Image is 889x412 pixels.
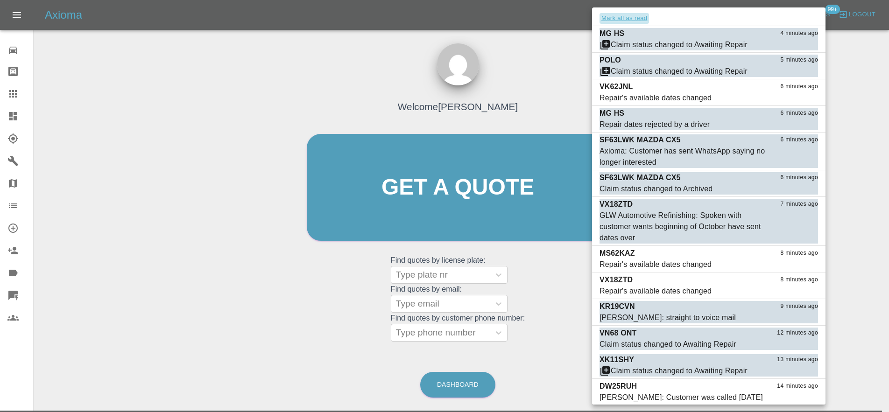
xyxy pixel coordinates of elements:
[780,200,818,209] span: 7 minutes ago
[780,249,818,258] span: 8 minutes ago
[780,135,818,145] span: 6 minutes ago
[611,365,748,377] div: Claim status changed to Awaiting Repair
[780,109,818,118] span: 6 minutes ago
[780,302,818,311] span: 9 minutes ago
[600,381,637,392] p: DW25RUH
[600,92,712,104] div: Repair's available dates changed
[600,146,771,168] div: Axioma: Customer has sent WhatsApp saying no longer interested
[600,312,736,323] div: [PERSON_NAME]: straight to voice mail
[600,172,681,183] p: SF63LWK MAZDA CX5
[600,28,624,39] p: MG HS
[600,183,713,195] div: Claim status changed to Archived
[600,248,635,259] p: MS62KAZ
[780,29,818,38] span: 4 minutes ago
[780,173,818,182] span: 6 minutes ago
[600,301,635,312] p: KR19CVN
[600,259,712,270] div: Repair's available dates changed
[600,210,771,244] div: GLW Automotive Refinishing: Spoken with customer wants beginning of October have sent dates over
[600,55,621,66] p: POLO
[777,382,818,391] span: 14 minutes ago
[600,286,712,297] div: Repair's available dates changed
[777,328,818,338] span: 12 minutes ago
[600,119,710,130] div: Repair dates rejected by a driver
[600,199,633,210] p: VX18ZTD
[780,56,818,65] span: 5 minutes ago
[611,39,748,50] div: Claim status changed to Awaiting Repair
[780,82,818,91] span: 6 minutes ago
[780,275,818,285] span: 8 minutes ago
[600,274,633,286] p: VX18ZTD
[611,66,748,77] div: Claim status changed to Awaiting Repair
[600,354,634,365] p: XK11SHY
[600,134,681,146] p: SF63LWK MAZDA CX5
[600,339,736,350] div: Claim status changed to Awaiting Repair
[600,81,633,92] p: VK62JNL
[600,13,649,24] button: Mark all as read
[777,355,818,364] span: 13 minutes ago
[600,328,636,339] p: VN68 ONT
[600,108,624,119] p: MG HS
